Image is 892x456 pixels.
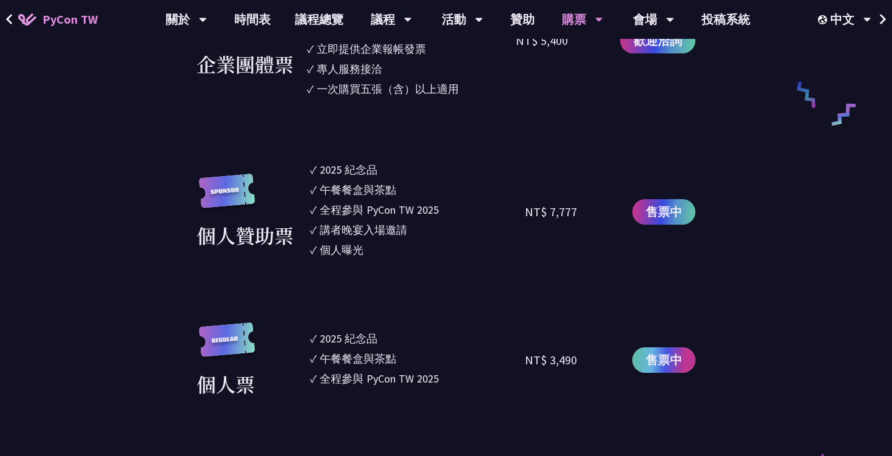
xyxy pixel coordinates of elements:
[320,222,407,238] div: 講者晚宴入場邀請
[320,350,396,367] div: 午餐餐盒與茶點
[646,351,682,369] span: 售票中
[317,41,426,57] div: 立即提供企業報帳發票
[310,242,525,258] li: ✓
[310,182,525,198] li: ✓
[516,32,568,50] div: NT$ 5,400
[525,351,577,369] div: NT$ 3,490
[317,81,459,97] div: 一次購買五張（含）以上適用
[620,28,695,53] a: 歡迎洽詢
[307,61,516,77] li: ✓
[197,49,294,78] div: 企業團體票
[310,330,525,347] li: ✓
[632,199,695,225] a: 售票中
[632,347,695,373] a: 售票中
[197,322,257,369] img: regular.8f272d9.svg
[310,370,525,387] li: ✓
[307,41,516,57] li: ✓
[310,162,525,178] li: ✓
[197,369,255,398] div: 個人票
[320,370,439,387] div: 全程參與 PyCon TW 2025
[310,350,525,367] li: ✓
[320,202,439,218] div: 全程參與 PyCon TW 2025
[18,13,36,26] img: Home icon of PyCon TW 2025
[320,330,377,347] div: 2025 紀念品
[320,182,396,198] div: 午餐餐盒與茶點
[197,174,257,220] img: sponsor.43e6a3a.svg
[197,220,294,250] div: 個人贊助票
[646,203,682,221] span: 售票中
[525,203,577,221] div: NT$ 7,777
[42,10,98,29] span: PyCon TW
[317,61,382,77] div: 專人服務接洽
[818,15,830,24] img: Locale Icon
[307,81,516,97] li: ✓
[6,4,110,35] a: PyCon TW
[320,162,377,178] div: 2025 紀念品
[320,242,363,258] div: 個人曝光
[310,222,525,238] li: ✓
[634,32,682,50] span: 歡迎洽詢
[310,202,525,218] li: ✓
